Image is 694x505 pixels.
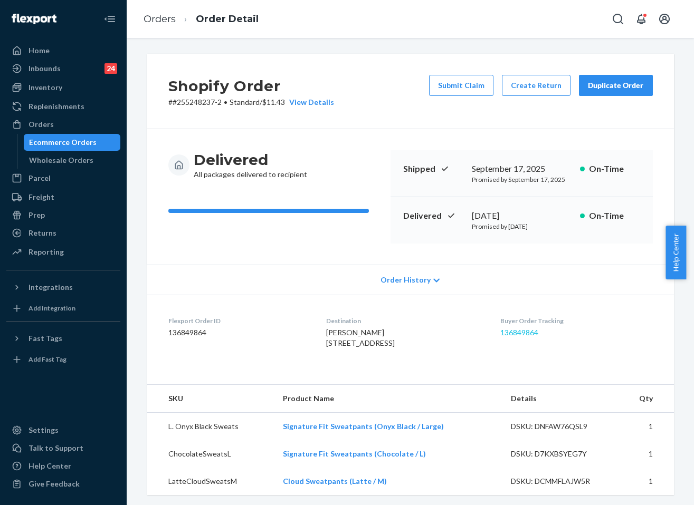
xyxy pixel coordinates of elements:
button: Help Center [666,226,686,279]
a: Order Detail [196,13,259,25]
span: • [224,98,227,106]
p: Promised by [DATE] [472,222,572,231]
div: Talk to Support [28,443,83,453]
div: DSKU: DNFAW76QSL9 [511,421,610,432]
button: Duplicate Order [579,75,653,96]
div: Settings [28,425,59,435]
span: Order History [381,275,431,285]
div: Returns [28,228,56,238]
a: Replenishments [6,98,120,115]
div: Ecommerce Orders [29,137,97,148]
p: Shipped [403,163,463,175]
div: Help Center [28,461,71,471]
div: Inbounds [28,63,61,74]
dt: Buyer Order Tracking [500,316,652,325]
button: Create Return [502,75,571,96]
div: Reporting [28,247,64,257]
a: Orders [144,13,176,25]
a: Cloud Sweatpants (Latte / M) [283,477,387,485]
button: Integrations [6,279,120,296]
a: Wholesale Orders [24,152,121,169]
p: Promised by September 17, 2025 [472,175,572,184]
h2: Shopify Order [168,75,334,97]
dd: 136849864 [168,327,309,338]
a: Settings [6,422,120,439]
a: Signature Fit Sweatpants (Onyx Black / Large) [283,422,444,431]
img: Flexport logo [12,14,56,24]
dt: Destination [326,316,483,325]
a: Inventory [6,79,120,96]
button: Close Navigation [99,8,120,30]
div: DSKU: D7KXBSYEG7Y [511,449,610,459]
div: All packages delivered to recipient [194,150,307,180]
button: Open Search Box [607,8,629,30]
a: Orders [6,116,120,133]
th: Qty [619,385,674,413]
button: View Details [285,97,334,108]
a: Parcel [6,170,120,187]
td: LatteCloudSweatsM [147,468,275,495]
th: SKU [147,385,275,413]
a: Reporting [6,244,120,260]
div: DSKU: DCMMFLAJW5R [511,476,610,487]
td: 1 [619,468,674,495]
a: Talk to Support [6,440,120,457]
div: Integrations [28,282,73,293]
a: Freight [6,189,120,206]
div: Give Feedback [28,479,80,489]
div: Freight [28,192,54,202]
a: Returns [6,225,120,241]
div: Replenishments [28,101,84,112]
p: # #255248237-2 / $11.43 [168,97,334,108]
a: Signature Fit Sweatpants (Chocolate / L) [283,449,426,458]
div: Duplicate Order [588,80,644,91]
button: Give Feedback [6,475,120,492]
a: Add Fast Tag [6,351,120,368]
a: Ecommerce Orders [24,134,121,151]
span: [PERSON_NAME] [STREET_ADDRESS] [326,328,395,347]
td: ChocolateSweatsL [147,440,275,468]
p: On-Time [589,210,640,222]
th: Product Name [274,385,502,413]
div: Add Integration [28,304,75,313]
button: Fast Tags [6,330,120,347]
a: Inbounds24 [6,60,120,77]
div: Fast Tags [28,333,62,344]
td: 1 [619,440,674,468]
ol: breadcrumbs [135,4,267,35]
th: Details [502,385,619,413]
p: Delivered [403,210,463,222]
button: Submit Claim [429,75,493,96]
button: Open notifications [631,8,652,30]
div: Orders [28,119,54,130]
div: [DATE] [472,210,572,222]
div: Home [28,45,50,56]
div: Parcel [28,173,51,183]
div: 24 [104,63,117,74]
div: Wholesale Orders [29,155,93,166]
div: September 17, 2025 [472,163,572,175]
div: Add Fast Tag [28,355,66,364]
a: 136849864 [500,328,538,337]
button: Open account menu [654,8,675,30]
dt: Flexport Order ID [168,316,309,325]
a: Add Integration [6,300,120,317]
a: Home [6,42,120,59]
td: L. Onyx Black Sweats [147,413,275,441]
a: Prep [6,207,120,224]
h3: Delivered [194,150,307,169]
p: On-Time [589,163,640,175]
div: Prep [28,210,45,220]
td: 1 [619,413,674,441]
div: Inventory [28,82,62,93]
a: Help Center [6,458,120,474]
span: Standard [230,98,260,106]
